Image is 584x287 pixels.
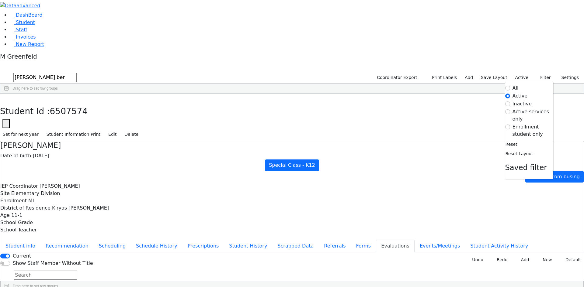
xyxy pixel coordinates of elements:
button: Referrals [319,240,351,252]
button: Student History [224,240,272,252]
input: Search [13,73,77,82]
button: Student Information Print [44,130,103,139]
button: Reset Layout [505,149,534,159]
label: Active services only [513,108,553,123]
div: [DATE] [0,152,584,159]
span: Kiryas [PERSON_NAME] [52,205,109,211]
input: Active [505,94,510,98]
button: Recommendation [40,240,94,252]
button: Coordinator Export [373,73,420,82]
label: Active [513,73,531,82]
span: Remove from busing [529,174,580,179]
input: Enrollment student only [505,125,510,129]
input: Search [14,271,77,280]
button: Redo [490,255,510,265]
button: Student info [0,240,40,252]
button: Print Labels [425,73,460,82]
label: Inactive [513,100,532,108]
label: IEP Coordinator [0,183,38,190]
a: New Report [10,41,44,47]
label: Current [13,252,31,260]
button: Default [559,255,584,265]
span: 11-1 [11,212,22,218]
button: Student Activity History [465,240,533,252]
button: Add [514,255,532,265]
a: Invoices [10,34,36,40]
button: Filter [532,73,554,82]
button: Undo [465,255,486,265]
span: Drag here to set row groups [12,86,58,91]
button: Settings [554,73,582,82]
label: Active [513,92,528,100]
button: Delete [122,130,141,139]
button: Reset [505,140,518,149]
label: Date of birth: [0,152,33,159]
label: Site [0,190,10,197]
span: DashBoard [16,12,43,18]
button: Schedule History [131,240,182,252]
label: Enrollment student only [513,123,553,138]
span: New Report [16,41,44,47]
span: Elementary Division [11,190,60,196]
a: Student [10,19,35,25]
button: Evaluations [376,240,415,252]
span: 6507574 [50,106,88,116]
button: New [536,255,555,265]
span: Invoices [16,34,36,40]
input: Active services only [505,109,510,114]
button: Save Layout [478,73,510,82]
input: Inactive [505,101,510,106]
button: Forms [351,240,376,252]
label: Enrollment [0,197,27,204]
label: School Grade [0,219,33,226]
label: District of Residence [0,204,50,212]
div: Settings [505,82,554,180]
a: Remove from busing [525,171,584,183]
button: Scheduling [94,240,131,252]
h4: [PERSON_NAME] [0,141,584,150]
input: All [505,86,510,91]
a: Add [462,73,476,82]
span: ML [28,198,35,203]
label: Age [0,212,10,219]
span: [PERSON_NAME] [40,183,80,189]
label: School Teacher [0,226,37,234]
span: Saved filter [505,163,547,172]
span: Staff [16,27,27,32]
button: Scrapped Data [272,240,319,252]
label: All [513,84,519,92]
label: Show Staff Member Without Title [13,260,93,267]
a: DashBoard [10,12,43,18]
span: Student [16,19,35,25]
button: Prescriptions [182,240,224,252]
a: Special Class - K12 [265,159,319,171]
button: Edit [106,130,119,139]
button: Events/Meetings [415,240,465,252]
a: Staff [10,27,27,32]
